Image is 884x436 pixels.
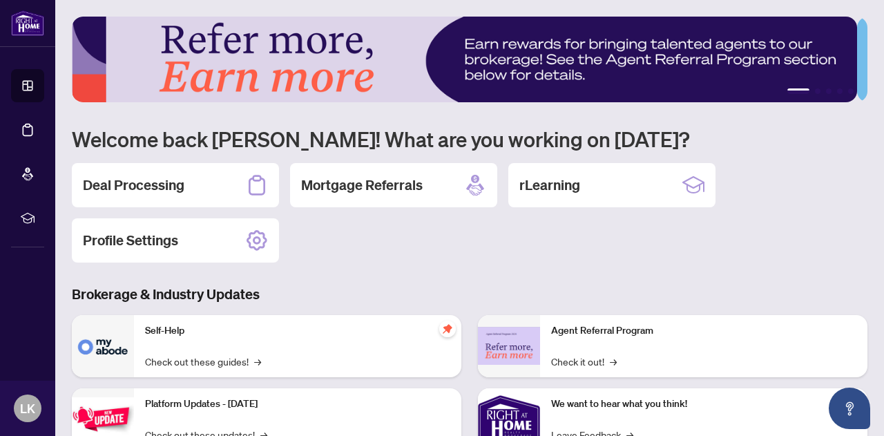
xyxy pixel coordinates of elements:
[551,397,856,412] p: We want to hear what you think!
[301,176,423,195] h2: Mortgage Referrals
[837,88,843,94] button: 4
[848,88,854,94] button: 5
[20,399,35,418] span: LK
[478,327,540,365] img: Agent Referral Program
[72,285,867,304] h3: Brokerage & Industry Updates
[439,321,456,337] span: pushpin
[787,88,809,94] button: 1
[11,10,44,36] img: logo
[83,176,184,195] h2: Deal Processing
[72,17,857,102] img: Slide 0
[145,354,261,369] a: Check out these guides!→
[254,354,261,369] span: →
[145,323,450,339] p: Self-Help
[551,323,856,339] p: Agent Referral Program
[72,126,867,152] h1: Welcome back [PERSON_NAME]! What are you working on [DATE]?
[610,354,617,369] span: →
[826,88,832,94] button: 3
[829,388,870,429] button: Open asap
[145,397,450,412] p: Platform Updates - [DATE]
[72,315,134,377] img: Self-Help
[551,354,617,369] a: Check it out!→
[815,88,820,94] button: 2
[83,231,178,250] h2: Profile Settings
[519,176,580,195] h2: rLearning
